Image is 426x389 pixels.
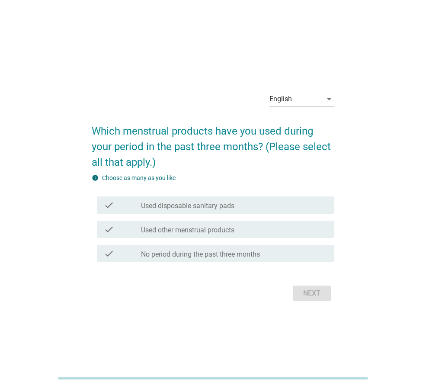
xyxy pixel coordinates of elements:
[324,94,334,104] i: arrow_drop_down
[141,250,260,259] label: No period during the past three months
[104,224,114,235] i: check
[92,115,334,170] h2: Which menstrual products have you used during your period in the past three months? (Please selec...
[141,202,234,210] label: Used disposable sanitary pads
[102,174,176,181] label: Choose as many as you like
[141,226,234,235] label: Used other menstrual products
[269,95,292,103] div: English
[92,174,99,181] i: info
[104,200,114,210] i: check
[104,248,114,259] i: check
